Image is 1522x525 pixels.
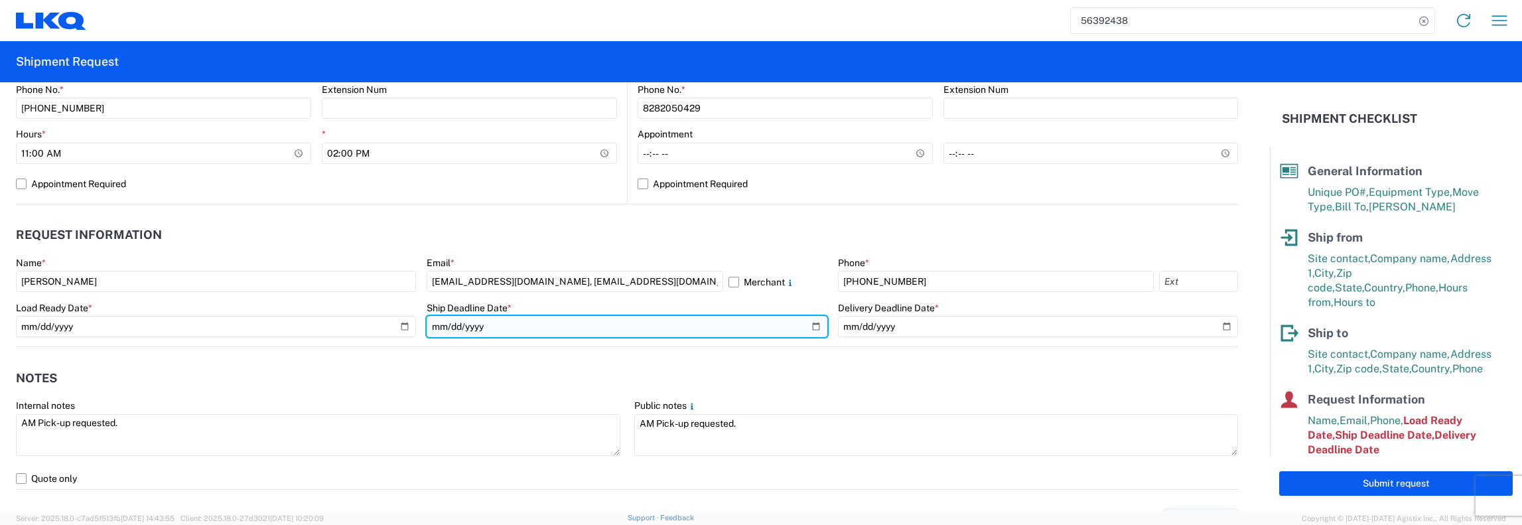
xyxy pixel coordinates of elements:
label: Public notes [634,400,697,412]
h2: Notes [16,372,57,385]
span: Site contact, [1308,252,1370,265]
input: Ext [1159,271,1238,292]
span: Equipment Type, [1369,186,1452,198]
input: Shipment, tracking or reference number [1071,8,1415,33]
span: General Information [1308,164,1422,178]
span: Request Information [1308,392,1425,406]
span: Site contact, [1308,348,1370,360]
label: Hours [16,128,46,140]
span: Copyright © [DATE]-[DATE] Agistix Inc., All Rights Reserved [1302,512,1506,524]
h2: Shipment Checklist [1282,111,1417,127]
label: Load Ready Date [16,302,92,314]
span: [DATE] 10:20:09 [270,514,324,522]
label: Phone No. [638,84,685,96]
label: Name [16,257,46,269]
span: Company name, [1370,348,1450,360]
span: Company name, [1370,252,1450,265]
span: City, [1314,267,1336,279]
label: Appointment Required [638,173,1238,194]
label: Extension Num [322,84,387,96]
label: Appointment Required [16,173,617,194]
span: Zip code, [1336,362,1382,375]
label: Phone No. [16,84,64,96]
span: Country, [1364,281,1405,294]
label: Appointment [638,128,693,140]
h2: Request Information [16,228,162,242]
label: Ship Deadline Date [427,302,512,314]
span: Country, [1411,362,1452,375]
span: Phone, [1370,414,1403,427]
span: State, [1382,362,1411,375]
span: Unique PO#, [1308,186,1369,198]
span: Email, [1340,414,1370,427]
span: Client: 2025.18.0-27d3021 [180,514,324,522]
label: Quote only [16,468,1238,489]
label: Extension Num [943,84,1008,96]
label: Merchant [728,271,827,292]
span: Hours to [1334,296,1375,309]
span: Server: 2025.18.0-c7ad5f513fb [16,514,174,522]
span: Phone [1452,362,1483,375]
a: Feedback [660,514,694,522]
span: Ship from [1308,230,1363,244]
span: Ship to [1308,326,1348,340]
button: Submit request [1279,471,1513,496]
label: Internal notes [16,400,75,412]
span: Bill To, [1335,200,1369,213]
h2: Shipment Request [16,54,119,70]
span: Ship Deadline Date, [1335,429,1434,441]
a: Support [628,514,661,522]
span: [DATE] 14:43:55 [121,514,174,522]
label: Email [427,257,454,269]
span: Phone, [1405,281,1438,294]
span: Name, [1308,414,1340,427]
span: State, [1335,281,1364,294]
span: City, [1314,362,1336,375]
label: Delivery Deadline Date [838,302,939,314]
label: Phone [838,257,869,269]
span: [PERSON_NAME] [1369,200,1456,213]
